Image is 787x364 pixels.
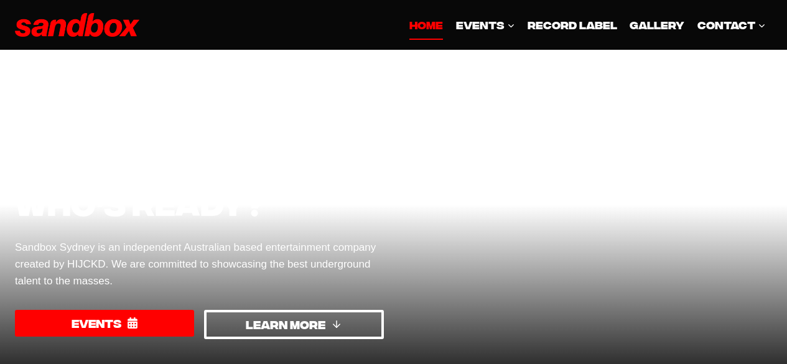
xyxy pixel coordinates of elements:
a: GALLERY [623,10,691,40]
span: LEARN MORE [246,315,325,334]
span: EVENTS [456,16,515,33]
a: LEARN MORE [204,310,383,339]
h1: Sydney’s biggest monthly event, who’s ready? [15,90,384,224]
nav: Primary Navigation [403,10,772,40]
p: Sandbox Sydney is an independent Australian based entertainment company created by HIJCKD. We are... [15,239,384,290]
a: HOME [403,10,449,40]
span: CONTACT [697,16,766,33]
a: CONTACT [691,10,772,40]
a: EVENTS [15,310,194,337]
span: EVENTS [72,314,121,332]
a: EVENTS [450,10,521,40]
img: Sandbox [15,13,139,37]
a: Record Label [521,10,623,40]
